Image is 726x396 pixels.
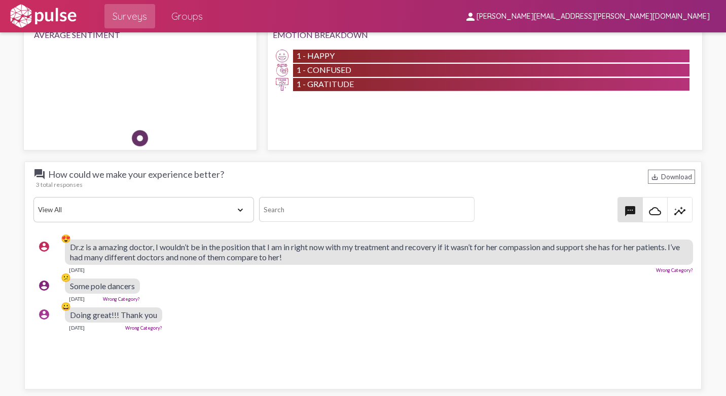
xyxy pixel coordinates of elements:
[8,4,78,29] img: white-logo.svg
[674,205,686,217] mat-icon: insights
[649,205,661,217] mat-icon: cloud_queue
[70,310,157,320] span: Doing great!!! Thank you
[69,267,85,273] div: [DATE]
[273,30,698,39] div: Emotion Breakdown
[113,7,147,25] span: Surveys
[33,168,46,180] mat-icon: question_answer
[38,308,50,321] mat-icon: account_circle
[259,197,474,222] input: Search
[104,4,155,28] a: Surveys
[297,79,354,89] span: 1 - Gratitude
[70,242,680,262] span: Dr.z is a amazing doctor, I wouldn’t be in the position that I am in right now with my treatment ...
[38,241,50,253] mat-icon: account_circle
[204,50,235,80] img: Happy
[648,170,695,184] div: Download
[656,267,693,273] a: Wrong Category?
[276,64,288,76] img: Confused
[456,7,718,25] button: [PERSON_NAME][EMAIL_ADDRESS][PERSON_NAME][DOMAIN_NAME]
[624,205,636,217] mat-icon: textsms
[651,173,659,181] mat-icon: Download
[171,7,203,25] span: Groups
[163,4,211,28] a: Groups
[61,233,71,244] div: 😍
[61,272,71,283] div: 😕
[297,51,335,60] span: 1 - Happy
[297,65,351,74] span: 1 - Confused
[70,281,135,291] span: Some pole dancers
[38,280,50,292] mat-icon: account_circle
[276,78,288,91] img: Gratitude
[103,296,140,302] a: Wrong Category?
[61,301,71,311] div: 😀
[276,50,288,62] img: Happy
[69,296,85,302] div: [DATE]
[125,325,162,331] a: Wrong Category?
[33,168,224,180] span: How could we make your experience better?
[34,30,246,39] div: Average Sentiment
[36,181,695,188] div: 3 total responses
[464,11,477,23] mat-icon: person
[477,12,710,21] span: [PERSON_NAME][EMAIL_ADDRESS][PERSON_NAME][DOMAIN_NAME]
[69,325,85,331] div: [DATE]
